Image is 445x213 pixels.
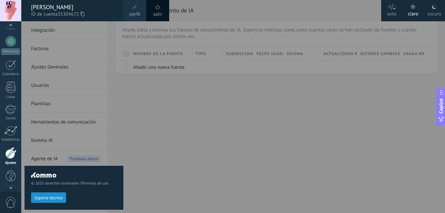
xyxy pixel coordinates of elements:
[153,11,162,18] a: salir
[31,192,66,203] button: Soporte técnico
[427,4,441,21] div: oscuro
[1,116,20,121] div: Correo
[1,72,20,76] div: Calendario
[81,181,108,186] a: Términos de uso
[31,195,66,200] a: Soporte técnico
[31,181,117,186] span: © 2025 derechos reservados |
[387,4,397,21] div: auto
[438,99,444,114] span: Copilot
[58,11,84,18] span: 35304672
[34,196,63,200] span: Soporte técnico
[1,48,20,55] div: WhatsApp
[1,138,20,142] div: Estadísticas
[1,161,20,165] div: Ajustes
[1,95,20,99] div: Listas
[408,4,418,21] div: claro
[31,4,117,11] div: [PERSON_NAME]
[129,11,140,18] span: perfil
[31,11,117,18] span: ID de cuenta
